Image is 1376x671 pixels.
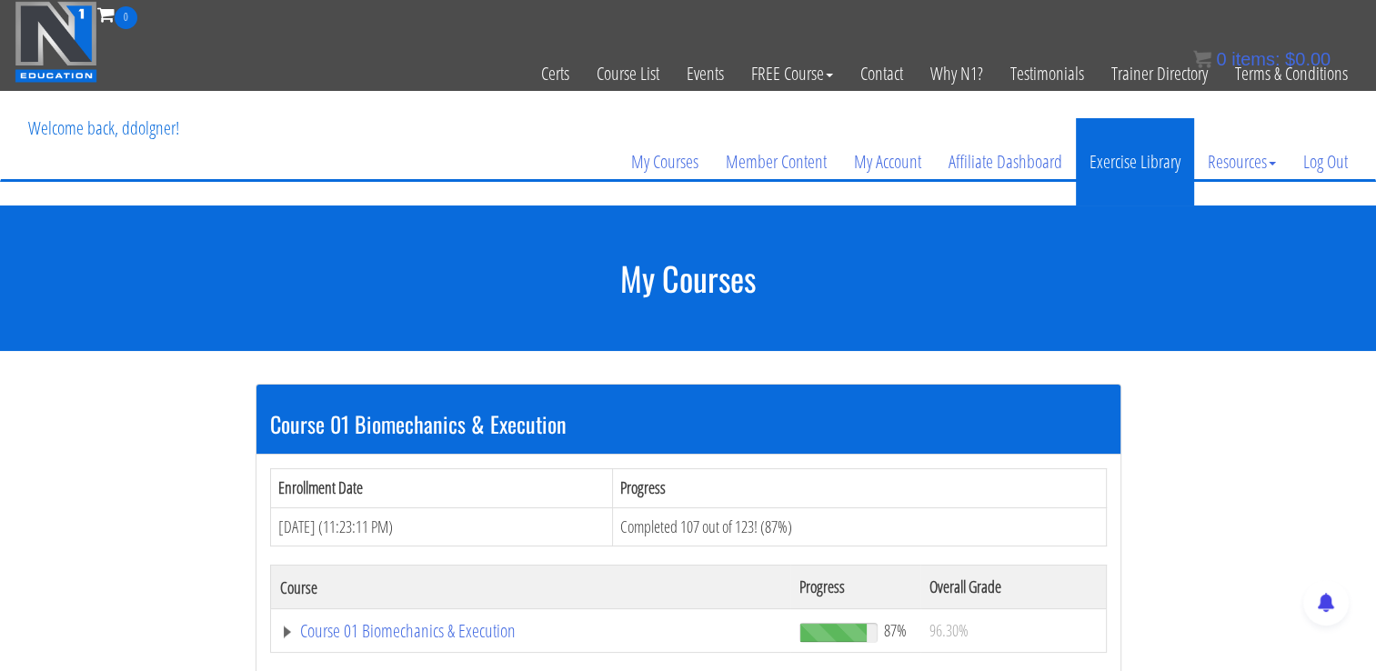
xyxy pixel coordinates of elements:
[1076,118,1194,205] a: Exercise Library
[1221,29,1361,118] a: Terms & Conditions
[1290,118,1361,205] a: Log Out
[613,468,1106,507] th: Progress
[1285,49,1331,69] bdi: 0.00
[280,622,782,640] a: Course 01 Biomechanics & Execution
[712,118,840,205] a: Member Content
[847,29,917,118] a: Contact
[527,29,583,118] a: Certs
[920,566,1106,609] th: Overall Grade
[738,29,847,118] a: FREE Course
[1216,49,1226,69] span: 0
[1231,49,1280,69] span: items:
[583,29,673,118] a: Course List
[673,29,738,118] a: Events
[1194,118,1290,205] a: Resources
[1098,29,1221,118] a: Trainer Directory
[270,412,1107,436] h3: Course 01 Biomechanics & Execution
[917,29,997,118] a: Why N1?
[1193,50,1211,68] img: icon11.png
[270,468,613,507] th: Enrollment Date
[270,507,613,546] td: [DATE] (11:23:11 PM)
[270,566,790,609] th: Course
[1285,49,1295,69] span: $
[97,2,137,26] a: 0
[884,620,907,640] span: 87%
[115,6,137,29] span: 0
[15,92,193,165] p: Welcome back, ddolgner!
[618,118,712,205] a: My Courses
[920,609,1106,653] td: 96.30%
[1193,49,1331,69] a: 0 items: $0.00
[840,118,935,205] a: My Account
[935,118,1076,205] a: Affiliate Dashboard
[997,29,1098,118] a: Testimonials
[613,507,1106,546] td: Completed 107 out of 123! (87%)
[15,1,97,83] img: n1-education
[790,566,920,609] th: Progress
